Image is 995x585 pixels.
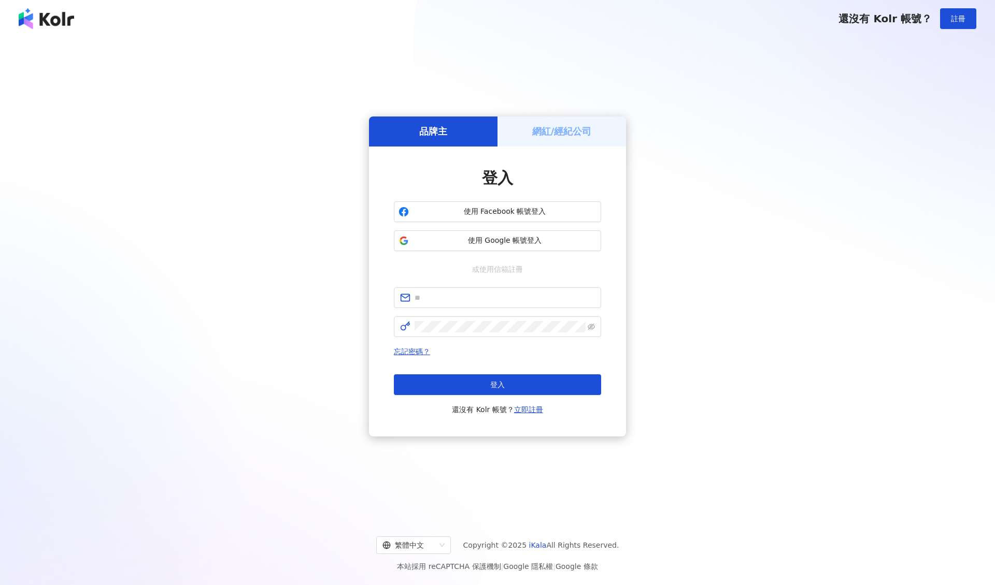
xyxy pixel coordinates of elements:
button: 登入 [394,374,601,395]
span: 還沒有 Kolr 帳號？ [838,12,932,25]
span: 或使用信箱註冊 [465,264,530,275]
a: Google 隱私權 [503,562,553,571]
h5: 品牌主 [419,125,447,138]
a: 忘記密碼？ [394,347,430,356]
a: iKala [529,541,547,549]
img: logo [19,8,74,29]
span: | [501,562,504,571]
button: 使用 Facebook 帳號登入 [394,201,601,222]
a: Google 條款 [556,562,598,571]
span: 使用 Google 帳號登入 [413,236,596,246]
span: 本站採用 reCAPTCHA 保護機制 [397,560,598,573]
button: 註冊 [940,8,976,29]
span: Copyright © 2025 All Rights Reserved. [463,539,619,551]
div: 繁體中文 [382,537,435,553]
span: 登入 [490,381,505,389]
span: | [553,562,556,571]
h5: 網紅/經紀公司 [532,125,592,138]
button: 使用 Google 帳號登入 [394,230,601,251]
span: 登入 [482,169,513,187]
a: 立即註冊 [514,405,543,414]
span: eye-invisible [588,323,595,330]
span: 使用 Facebook 帳號登入 [413,207,596,217]
span: 還沒有 Kolr 帳號？ [452,403,543,416]
span: 註冊 [951,14,965,23]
